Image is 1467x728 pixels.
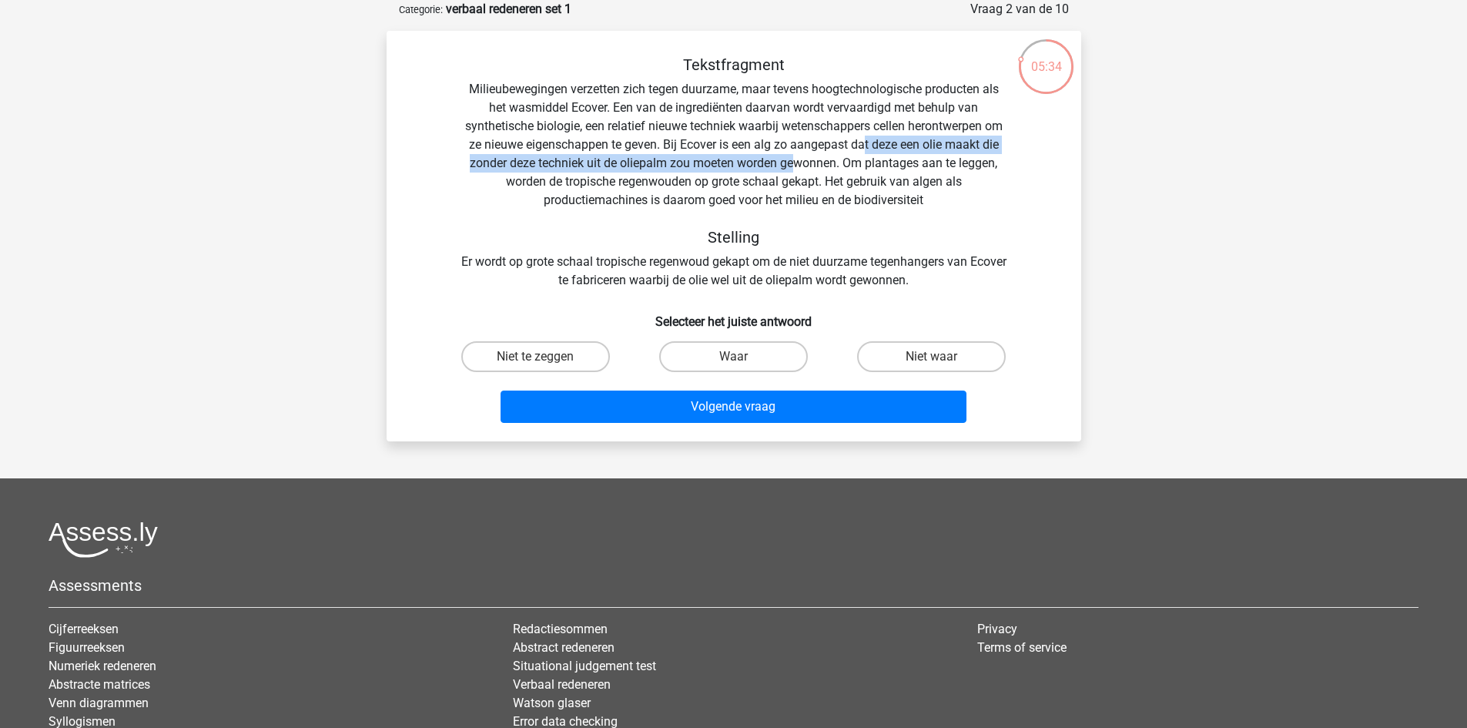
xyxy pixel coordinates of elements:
a: Abstracte matrices [49,677,150,692]
a: Abstract redeneren [513,640,615,655]
small: Categorie: [399,4,443,15]
h5: Tekstfragment [461,55,1007,74]
label: Waar [659,341,808,372]
a: Situational judgement test [513,659,656,673]
a: Verbaal redeneren [513,677,611,692]
label: Niet te zeggen [461,341,610,372]
h5: Assessments [49,576,1418,595]
a: Venn diagrammen [49,696,149,710]
img: Assessly logo [49,522,158,558]
div: Milieubewegingen verzetten zich tegen duurzame, maar tevens hoogtechnologische producten als het ... [411,55,1057,290]
a: Figuurreeksen [49,640,125,655]
a: Terms of service [977,640,1067,655]
a: Cijferreeksen [49,622,119,636]
h6: Selecteer het juiste antwoord [411,302,1057,329]
strong: verbaal redeneren set 1 [446,2,571,16]
a: Redactiesommen [513,622,608,636]
button: Volgende vraag [501,391,966,423]
a: Numeriek redeneren [49,659,156,673]
a: Privacy [977,622,1017,636]
h5: Stelling [461,228,1007,247]
div: 05:34 [1017,38,1075,76]
label: Niet waar [857,341,1006,372]
a: Watson glaser [513,696,591,710]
